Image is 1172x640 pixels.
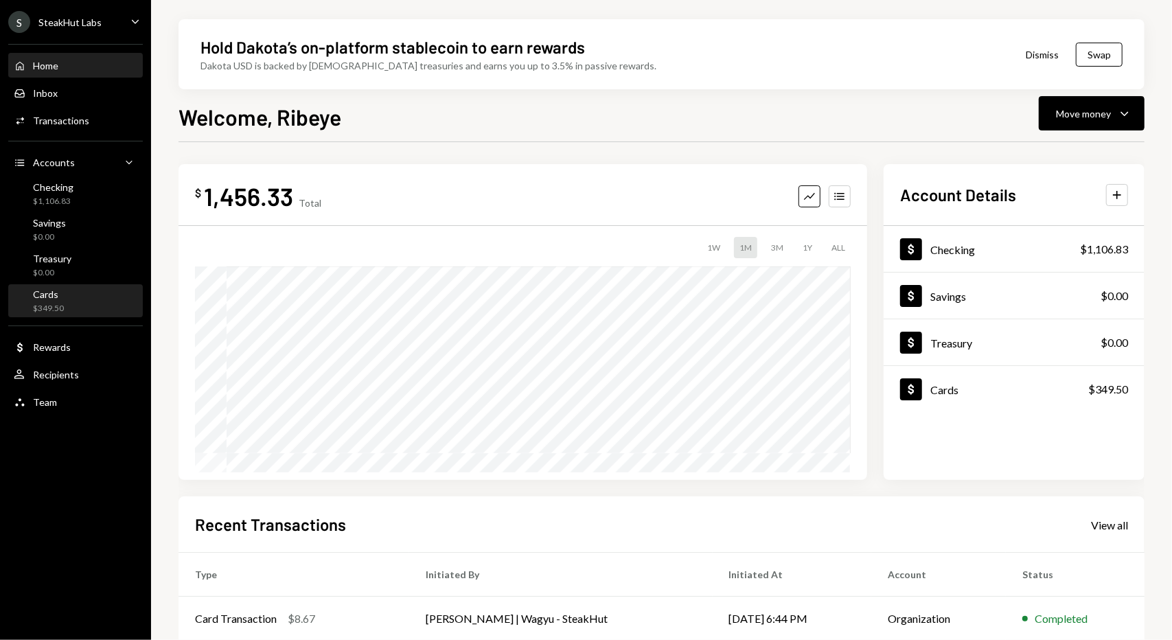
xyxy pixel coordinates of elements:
[33,369,79,380] div: Recipients
[33,396,57,408] div: Team
[930,383,958,396] div: Cards
[1080,241,1128,258] div: $1,106.83
[1091,517,1128,532] a: View all
[702,237,726,258] div: 1W
[1088,381,1128,398] div: $349.50
[38,16,102,28] div: SteakHut Labs
[8,213,143,246] a: Savings$0.00
[200,36,585,58] div: Hold Dakota’s on-platform stablecoin to earn rewards
[930,336,972,350] div: Treasury
[1035,610,1088,627] div: Completed
[33,157,75,168] div: Accounts
[884,226,1145,272] a: Checking$1,106.83
[33,267,71,279] div: $0.00
[766,237,789,258] div: 3M
[930,290,966,303] div: Savings
[204,181,293,212] div: 1,456.33
[409,553,713,597] th: Initiated By
[734,237,757,258] div: 1M
[1039,96,1145,130] button: Move money
[1076,43,1123,67] button: Swap
[1101,334,1128,351] div: $0.00
[33,231,66,243] div: $0.00
[33,253,71,264] div: Treasury
[826,237,851,258] div: ALL
[1056,106,1111,121] div: Move money
[33,196,73,207] div: $1,106.83
[900,183,1016,206] h2: Account Details
[1006,553,1145,597] th: Status
[195,186,201,200] div: $
[33,341,71,353] div: Rewards
[8,150,143,174] a: Accounts
[8,11,30,33] div: S
[8,177,143,210] a: Checking$1,106.83
[884,319,1145,365] a: Treasury$0.00
[33,181,73,193] div: Checking
[8,334,143,359] a: Rewards
[179,103,341,130] h1: Welcome, Ribeye
[1101,288,1128,304] div: $0.00
[8,284,143,317] a: Cards$349.50
[8,389,143,414] a: Team
[1091,518,1128,532] div: View all
[195,610,277,627] div: Card Transaction
[884,273,1145,319] a: Savings$0.00
[200,58,656,73] div: Dakota USD is backed by [DEMOGRAPHIC_DATA] treasuries and earns you up to 3.5% in passive rewards.
[871,553,1006,597] th: Account
[713,553,871,597] th: Initiated At
[8,362,143,387] a: Recipients
[8,108,143,133] a: Transactions
[288,610,315,627] div: $8.67
[797,237,818,258] div: 1Y
[884,366,1145,412] a: Cards$349.50
[1009,38,1076,71] button: Dismiss
[179,553,409,597] th: Type
[33,87,58,99] div: Inbox
[33,288,64,300] div: Cards
[195,513,346,536] h2: Recent Transactions
[8,80,143,105] a: Inbox
[8,249,143,282] a: Treasury$0.00
[930,243,975,256] div: Checking
[8,53,143,78] a: Home
[33,303,64,315] div: $349.50
[33,115,89,126] div: Transactions
[33,217,66,229] div: Savings
[33,60,58,71] div: Home
[299,197,321,209] div: Total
